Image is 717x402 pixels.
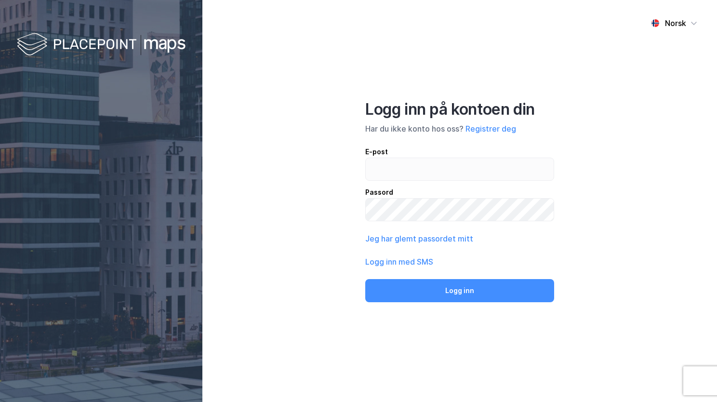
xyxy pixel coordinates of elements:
[365,123,554,134] div: Har du ikke konto hos oss?
[365,187,554,198] div: Passord
[365,146,554,158] div: E-post
[465,123,516,134] button: Registrer deg
[665,17,686,29] div: Norsk
[365,279,554,302] button: Logg inn
[365,233,473,244] button: Jeg har glemt passordet mitt
[669,356,717,402] iframe: Chat Widget
[365,256,433,268] button: Logg inn med SMS
[365,100,554,119] div: Logg inn på kontoen din
[17,31,186,59] img: logo-white.f07954bde2210d2a523dddb988cd2aa7.svg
